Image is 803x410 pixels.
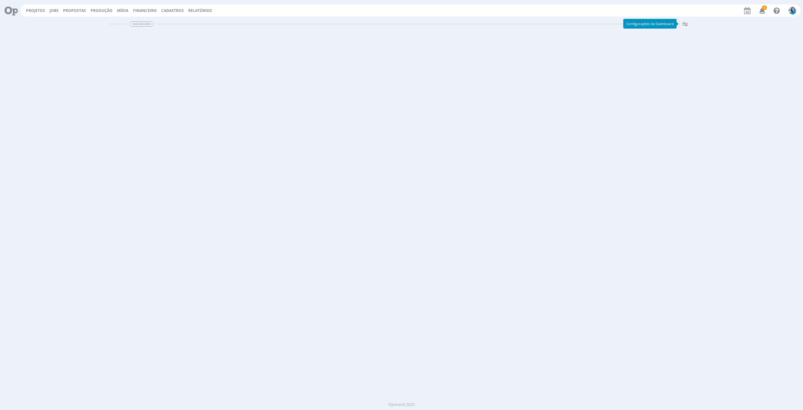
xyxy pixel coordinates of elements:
[48,8,61,13] button: Jobs
[115,8,130,13] button: Mídia
[186,8,214,13] button: Relatórios
[133,8,157,13] a: Financeiro
[117,8,128,13] a: Mídia
[789,7,796,14] img: E
[89,8,114,13] button: Produção
[26,8,45,13] a: Projetos
[50,8,59,13] a: Jobs
[131,8,159,13] button: Financeiro
[159,8,186,13] button: Cadastros
[788,5,797,16] button: E
[762,5,767,10] span: 1
[91,8,113,13] a: Produção
[161,8,184,13] span: Cadastros
[63,8,86,13] span: Propostas
[24,8,47,13] button: Projetos
[755,5,768,16] button: 1
[623,19,677,29] div: Configurações da Dashboard
[188,8,212,13] a: Relatórios
[130,21,154,27] span: Dashboard
[61,8,88,13] button: Propostas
